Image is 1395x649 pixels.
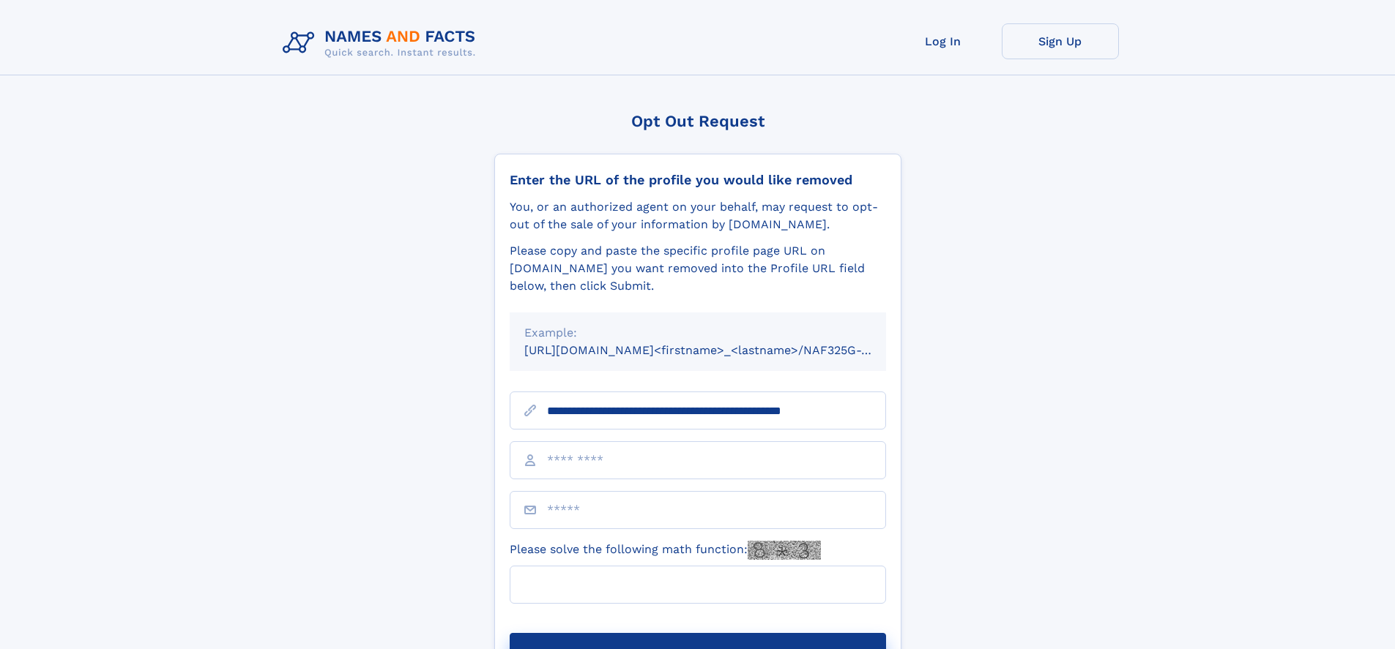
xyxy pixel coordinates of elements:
[1002,23,1119,59] a: Sign Up
[510,541,821,560] label: Please solve the following math function:
[510,198,886,233] div: You, or an authorized agent on your behalf, may request to opt-out of the sale of your informatio...
[494,112,901,130] div: Opt Out Request
[524,343,914,357] small: [URL][DOMAIN_NAME]<firstname>_<lastname>/NAF325G-xxxxxxxx
[510,242,886,295] div: Please copy and paste the specific profile page URL on [DOMAIN_NAME] you want removed into the Pr...
[510,172,886,188] div: Enter the URL of the profile you would like removed
[277,23,488,63] img: Logo Names and Facts
[885,23,1002,59] a: Log In
[524,324,871,342] div: Example:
